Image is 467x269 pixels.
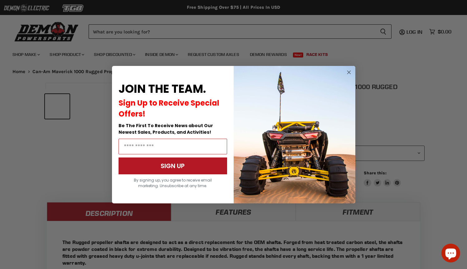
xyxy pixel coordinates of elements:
[134,177,212,188] span: By signing up, you agree to receive email marketing. Unsubscribe at any time.
[119,122,213,135] span: Be The First To Receive News about Our Newest Sales, Products, and Activities!
[119,98,219,119] span: Sign Up to Receive Special Offers!
[234,66,355,203] img: a9095488-b6e7-41ba-879d-588abfab540b.jpeg
[440,244,462,264] inbox-online-store-chat: Shopify online store chat
[119,139,227,154] input: Email Address
[119,157,227,174] button: SIGN UP
[345,68,353,76] button: Close dialog
[119,81,206,97] span: JOIN THE TEAM.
